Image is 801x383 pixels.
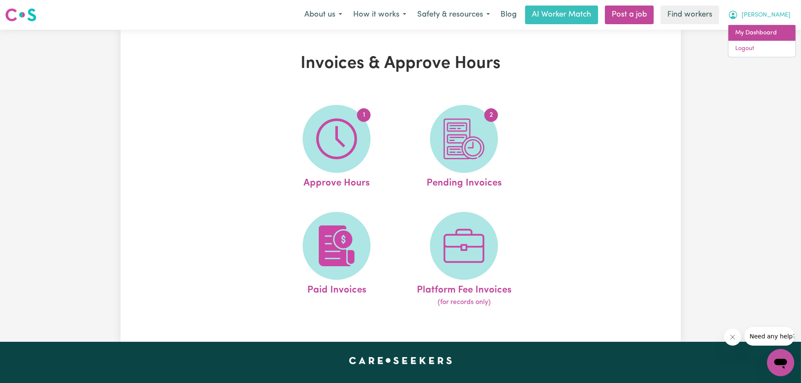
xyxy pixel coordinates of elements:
[660,6,719,24] a: Find workers
[438,297,491,307] span: (for records only)
[722,6,796,24] button: My Account
[349,357,452,364] a: Careseekers home page
[525,6,598,24] a: AI Worker Match
[307,280,366,298] span: Paid Invoices
[605,6,654,24] a: Post a job
[728,41,795,57] a: Logout
[304,173,370,191] span: Approve Hours
[5,6,51,13] span: Need any help?
[495,6,522,24] a: Blog
[767,349,794,376] iframe: Button to launch messaging window
[403,105,525,191] a: Pending Invoices
[745,327,794,346] iframe: Message from company
[742,11,790,20] span: [PERSON_NAME]
[412,6,495,24] button: Safety & resources
[275,105,398,191] a: Approve Hours
[403,212,525,308] a: Platform Fee Invoices(for records only)
[427,173,502,191] span: Pending Invoices
[5,7,37,23] img: Careseekers logo
[5,5,37,25] a: Careseekers logo
[348,6,412,24] button: How it works
[724,329,741,346] iframe: Close message
[484,108,498,122] span: 2
[299,6,348,24] button: About us
[357,108,371,122] span: 1
[219,54,582,74] h1: Invoices & Approve Hours
[728,25,795,41] a: My Dashboard
[275,212,398,308] a: Paid Invoices
[728,25,796,57] div: My Account
[417,280,512,298] span: Platform Fee Invoices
